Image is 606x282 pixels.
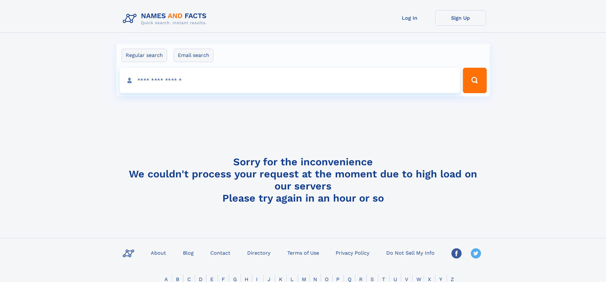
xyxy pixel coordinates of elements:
a: Terms of Use [285,248,322,257]
a: Log In [384,10,435,26]
a: Sign Up [435,10,486,26]
a: Do Not Sell My Info [384,248,437,257]
h4: Sorry for the inconvenience We couldn't process your request at the moment due to high load on ou... [120,156,486,204]
img: Logo Names and Facts [120,10,212,27]
button: Search Button [463,68,486,93]
img: Twitter [471,248,481,258]
a: Directory [245,248,273,257]
a: Blog [180,248,196,257]
input: search input [120,68,460,93]
a: About [148,248,169,257]
label: Regular search [122,49,167,62]
label: Email search [174,49,213,62]
a: Privacy Policy [333,248,372,257]
img: Facebook [451,248,462,258]
a: Contact [208,248,233,257]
